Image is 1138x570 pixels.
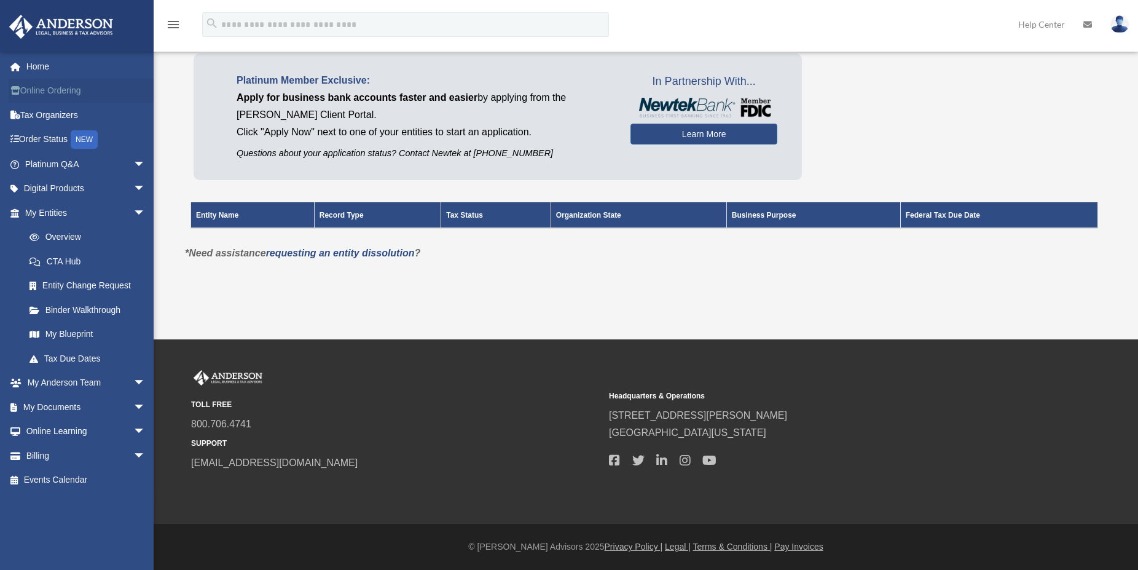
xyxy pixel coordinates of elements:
a: My Anderson Teamarrow_drop_down [9,371,164,395]
a: [STREET_ADDRESS][PERSON_NAME] [609,410,787,421]
th: Federal Tax Due Date [900,202,1097,228]
p: Platinum Member Exclusive: [237,72,612,89]
small: Headquarters & Operations [609,390,1018,403]
a: Billingarrow_drop_down [9,443,164,468]
a: Binder Walkthrough [17,298,158,322]
th: Record Type [314,202,441,228]
a: requesting an entity dissolution [266,248,415,258]
i: menu [166,17,181,32]
a: Privacy Policy | [605,542,663,552]
p: by applying from the [PERSON_NAME] Client Portal. [237,89,612,124]
p: Questions about your application status? Contact Newtek at [PHONE_NUMBER] [237,146,612,161]
a: menu [166,22,181,32]
a: Home [9,54,164,79]
img: Anderson Advisors Platinum Portal [191,370,265,386]
img: NewtekBankLogoSM.png [637,98,771,117]
a: Tax Due Dates [17,346,158,371]
div: © [PERSON_NAME] Advisors 2025 [154,539,1138,555]
a: Legal | [665,542,691,552]
a: Tax Organizers [9,103,164,127]
span: arrow_drop_down [133,419,158,445]
img: Anderson Advisors Platinum Portal [6,15,117,39]
div: NEW [71,130,98,149]
span: arrow_drop_down [133,371,158,396]
a: Terms & Conditions | [693,542,772,552]
th: Business Purpose [726,202,900,228]
th: Entity Name [191,202,315,228]
em: *Need assistance ? [185,248,420,258]
a: CTA Hub [17,249,158,274]
a: Events Calendar [9,468,164,493]
th: Organization State [551,202,726,228]
a: [GEOGRAPHIC_DATA][US_STATE] [609,427,766,438]
a: Learn More [630,124,777,144]
a: Platinum Q&Aarrow_drop_down [9,152,164,176]
a: Entity Change Request [17,274,158,298]
small: TOLL FREE [191,398,600,411]
a: Digital Productsarrow_drop_down [9,176,164,201]
a: My Documentsarrow_drop_down [9,395,164,419]
a: Pay Invoices [774,542,823,552]
span: arrow_drop_down [133,176,158,202]
p: Click "Apply Now" next to one of your entities to start an application. [237,124,612,141]
span: arrow_drop_down [133,443,158,469]
a: Order StatusNEW [9,127,164,152]
th: Tax Status [441,202,551,228]
span: arrow_drop_down [133,395,158,420]
a: 800.706.4741 [191,419,251,429]
a: Online Learningarrow_drop_down [9,419,164,444]
a: My Blueprint [17,322,158,347]
span: Apply for business bank accounts faster and easier [237,92,477,103]
span: arrow_drop_down [133,200,158,226]
i: search [205,17,219,30]
a: My Entitiesarrow_drop_down [9,200,158,225]
img: User Pic [1110,15,1129,33]
span: arrow_drop_down [133,152,158,177]
a: Online Ordering [9,79,164,103]
a: Overview [17,225,152,250]
small: SUPPORT [191,437,600,450]
a: [EMAIL_ADDRESS][DOMAIN_NAME] [191,457,358,468]
span: In Partnership With... [630,72,777,92]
